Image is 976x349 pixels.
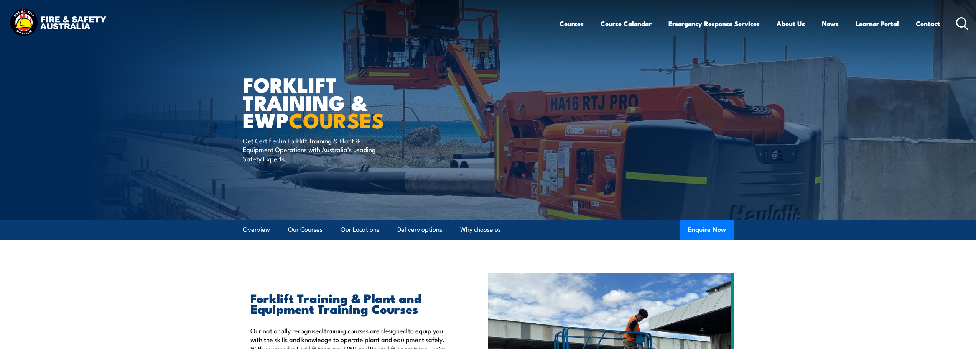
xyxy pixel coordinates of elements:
a: Delivery options [397,220,442,240]
a: Learner Portal [856,13,899,34]
a: About Us [777,13,805,34]
h1: Forklift Training & EWP [243,75,432,129]
a: Courses [560,13,584,34]
button: Enquire Now [680,220,734,240]
strong: COURSES [289,103,384,135]
a: Our Courses [288,220,323,240]
a: Contact [916,13,940,34]
a: Our Locations [341,220,379,240]
a: Course Calendar [601,13,652,34]
a: Why choose us [460,220,501,240]
h2: Forklift Training & Plant and Equipment Training Courses [250,292,453,314]
a: Overview [243,220,270,240]
p: Get Certified in Forklift Training & Plant & Equipment Operations with Australia’s Leading Safety... [243,136,383,163]
a: News [822,13,839,34]
a: Emergency Response Services [668,13,760,34]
